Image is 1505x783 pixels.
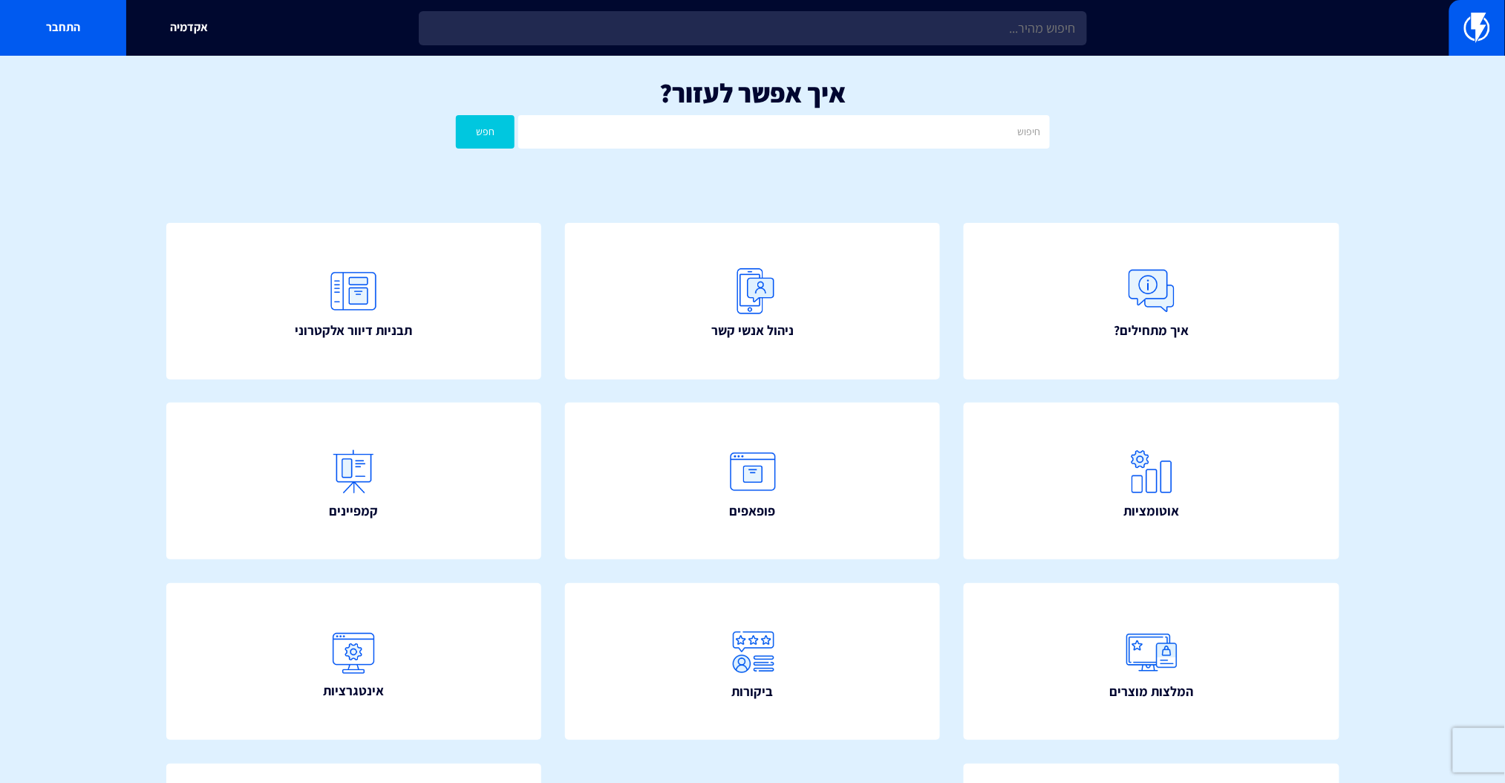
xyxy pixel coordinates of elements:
[295,321,412,340] span: תבניות דיוור אלקטרוני
[1109,682,1193,701] span: המלצות מוצרים
[456,115,515,149] button: חפש
[730,501,776,521] span: פופאפים
[329,501,378,521] span: קמפיינים
[1123,501,1179,521] span: אוטומציות
[711,321,794,340] span: ניהול אנשי קשר
[565,583,941,740] a: ביקורות
[518,115,1049,149] input: חיפוש
[166,223,542,380] a: תבניות דיוור אלקטרוני
[565,403,941,559] a: פופאפים
[323,681,384,701] span: אינטגרציות
[1114,321,1189,340] span: איך מתחילים?
[964,403,1339,559] a: אוטומציות
[22,78,1483,108] h1: איך אפשר לעזור?
[732,682,774,701] span: ביקורות
[419,11,1087,45] input: חיפוש מהיר...
[565,223,941,380] a: ניהול אנשי קשר
[964,583,1339,740] a: המלצות מוצרים
[166,403,542,559] a: קמפיינים
[166,583,542,740] a: אינטגרציות
[964,223,1339,380] a: איך מתחילים?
